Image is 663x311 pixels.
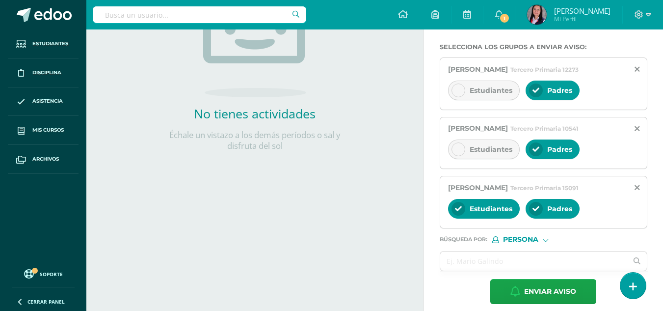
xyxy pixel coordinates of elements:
[492,236,566,243] div: [object Object]
[448,183,508,192] span: [PERSON_NAME]
[12,267,75,280] a: Soporte
[448,65,508,74] span: [PERSON_NAME]
[499,13,510,24] span: 1
[8,145,79,174] a: Archivos
[524,280,576,304] span: Enviar aviso
[8,87,79,116] a: Asistencia
[32,126,64,134] span: Mis cursos
[510,66,579,73] span: Tercero Primaria 12273
[554,15,610,23] span: Mi Perfil
[440,237,487,242] span: Búsqueda por :
[448,124,508,133] span: [PERSON_NAME]
[32,40,68,48] span: Estudiantes
[8,29,79,58] a: Estudiantes
[27,298,65,305] span: Cerrar panel
[32,69,61,77] span: Disciplina
[32,155,59,163] span: Archivos
[157,130,353,151] p: Échale un vistazo a los demás períodos o sal y disfruta del sol
[8,58,79,87] a: Disciplina
[503,237,538,242] span: Persona
[440,252,628,271] input: Ej. Mario Galindo
[510,184,579,192] span: Tercero Primaria 15091
[470,86,512,95] span: Estudiantes
[157,105,353,122] h2: No tienes actividades
[32,97,63,105] span: Asistencia
[547,204,572,213] span: Padres
[470,204,512,213] span: Estudiantes
[8,116,79,145] a: Mis cursos
[440,43,647,51] label: Selecciona los grupos a enviar aviso :
[527,5,547,25] img: 1c93c93239aea7b13ad1b62200493693.png
[490,279,596,304] button: Enviar aviso
[547,86,572,95] span: Padres
[93,6,306,23] input: Busca un usuario...
[547,145,572,154] span: Padres
[510,125,579,132] span: Tercero Primaria 10541
[554,6,610,16] span: [PERSON_NAME]
[470,145,512,154] span: Estudiantes
[40,271,63,278] span: Soporte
